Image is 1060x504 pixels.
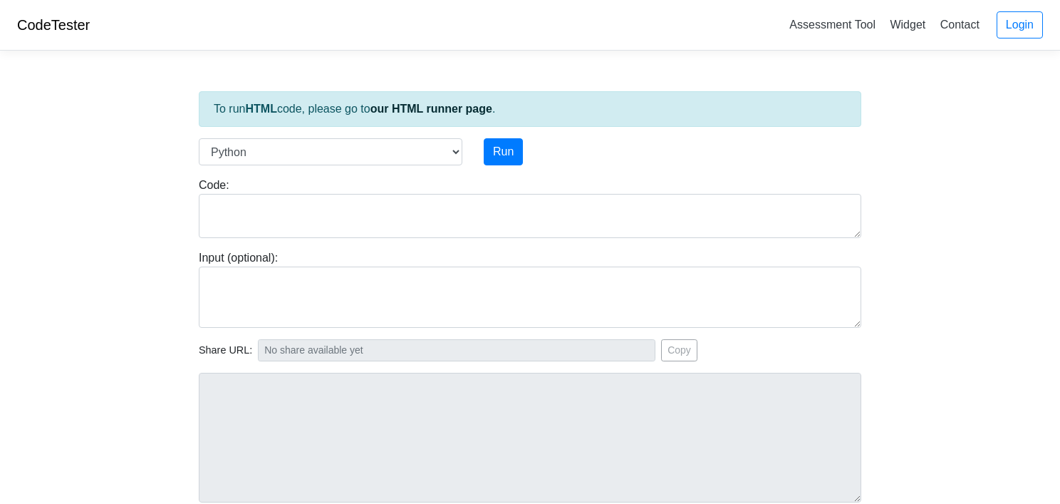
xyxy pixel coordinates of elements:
input: No share available yet [258,339,655,361]
a: CodeTester [17,17,90,33]
strong: HTML [245,103,276,115]
div: To run code, please go to . [199,91,861,127]
div: Code: [188,177,872,238]
a: Assessment Tool [784,13,881,36]
a: Login [997,11,1043,38]
a: Widget [884,13,931,36]
button: Copy [661,339,697,361]
div: Input (optional): [188,250,872,328]
a: our HTML runner page [370,103,492,115]
button: Run [484,138,523,165]
span: Share URL: [199,343,252,359]
a: Contact [935,13,985,36]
